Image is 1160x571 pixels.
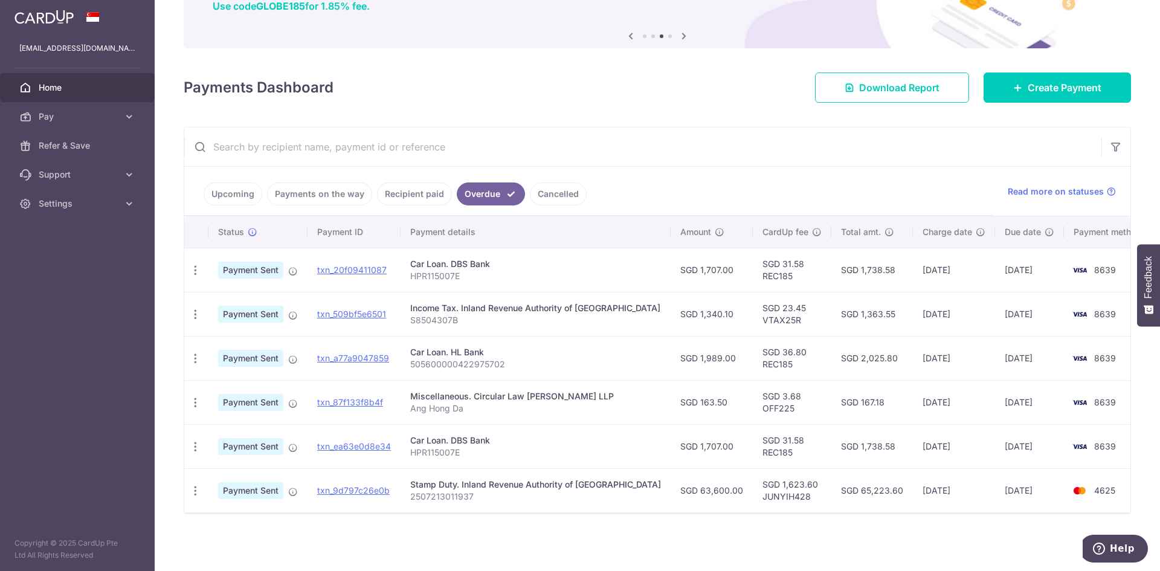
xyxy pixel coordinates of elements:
[995,468,1064,512] td: [DATE]
[762,226,808,238] span: CardUp fee
[1068,263,1092,277] img: Bank Card
[995,424,1064,468] td: [DATE]
[671,380,753,424] td: SGD 163.50
[39,82,118,94] span: Home
[1028,80,1101,95] span: Create Payment
[218,262,283,279] span: Payment Sent
[204,182,262,205] a: Upcoming
[913,336,995,380] td: [DATE]
[671,292,753,336] td: SGD 1,340.10
[218,438,283,455] span: Payment Sent
[913,292,995,336] td: [DATE]
[410,434,661,447] div: Car Loan. DBS Bank
[410,314,661,326] p: S8504307B
[410,402,661,415] p: Ang Hong Da
[39,198,118,210] span: Settings
[410,258,661,270] div: Car Loan. DBS Bank
[410,390,661,402] div: Miscellaneous. Circular Law [PERSON_NAME] LLP
[317,397,383,407] a: txn_87f133f8b4f
[1137,244,1160,326] button: Feedback - Show survey
[530,182,587,205] a: Cancelled
[317,353,389,363] a: txn_a77a9047859
[1094,309,1116,319] span: 8639
[815,73,969,103] a: Download Report
[984,73,1131,103] a: Create Payment
[39,111,118,123] span: Pay
[1068,483,1092,498] img: Bank Card
[923,226,972,238] span: Charge date
[913,248,995,292] td: [DATE]
[1068,439,1092,454] img: Bank Card
[1094,485,1115,495] span: 4625
[841,226,881,238] span: Total amt.
[218,394,283,411] span: Payment Sent
[680,226,711,238] span: Amount
[1068,307,1092,321] img: Bank Card
[1094,441,1116,451] span: 8639
[1094,397,1116,407] span: 8639
[831,424,913,468] td: SGD 1,738.58
[995,248,1064,292] td: [DATE]
[184,127,1101,166] input: Search by recipient name, payment id or reference
[831,336,913,380] td: SGD 2,025.80
[995,380,1064,424] td: [DATE]
[995,292,1064,336] td: [DATE]
[410,479,661,491] div: Stamp Duty. Inland Revenue Authority of [GEOGRAPHIC_DATA]
[218,482,283,499] span: Payment Sent
[184,77,333,98] h4: Payments Dashboard
[1143,256,1154,298] span: Feedback
[753,292,831,336] td: SGD 23.45 VTAX25R
[14,10,74,24] img: CardUp
[1008,185,1104,198] span: Read more on statuses
[410,346,661,358] div: Car Loan. HL Bank
[1083,535,1148,565] iframe: Opens a widget where you can find more information
[1068,351,1092,366] img: Bank Card
[1068,395,1092,410] img: Bank Card
[753,424,831,468] td: SGD 31.58 REC185
[401,216,671,248] th: Payment details
[19,42,135,54] p: [EMAIL_ADDRESS][DOMAIN_NAME]
[1064,216,1156,248] th: Payment method
[317,485,390,495] a: txn_9d797c26e0b
[671,248,753,292] td: SGD 1,707.00
[671,468,753,512] td: SGD 63,600.00
[831,292,913,336] td: SGD 1,363.55
[831,468,913,512] td: SGD 65,223.60
[410,491,661,503] p: 2507213011937
[377,182,452,205] a: Recipient paid
[39,140,118,152] span: Refer & Save
[218,306,283,323] span: Payment Sent
[317,309,386,319] a: txn_509bf5e6501
[753,380,831,424] td: SGD 3.68 OFF225
[913,424,995,468] td: [DATE]
[457,182,525,205] a: Overdue
[1005,226,1041,238] span: Due date
[218,226,244,238] span: Status
[859,80,939,95] span: Download Report
[308,216,401,248] th: Payment ID
[913,468,995,512] td: [DATE]
[753,248,831,292] td: SGD 31.58 REC185
[1094,353,1116,363] span: 8639
[410,358,661,370] p: 505600000422975702
[831,380,913,424] td: SGD 167.18
[753,336,831,380] td: SGD 36.80 REC185
[410,302,661,314] div: Income Tax. Inland Revenue Authority of [GEOGRAPHIC_DATA]
[410,270,661,282] p: HPR115007E
[317,265,387,275] a: txn_20f09411087
[1094,265,1116,275] span: 8639
[39,169,118,181] span: Support
[753,468,831,512] td: SGD 1,623.60 JUNYIH428
[995,336,1064,380] td: [DATE]
[831,248,913,292] td: SGD 1,738.58
[267,182,372,205] a: Payments on the way
[671,336,753,380] td: SGD 1,989.00
[1008,185,1116,198] a: Read more on statuses
[671,424,753,468] td: SGD 1,707.00
[317,441,391,451] a: txn_ea63e0d8e34
[410,447,661,459] p: HPR115007E
[913,380,995,424] td: [DATE]
[218,350,283,367] span: Payment Sent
